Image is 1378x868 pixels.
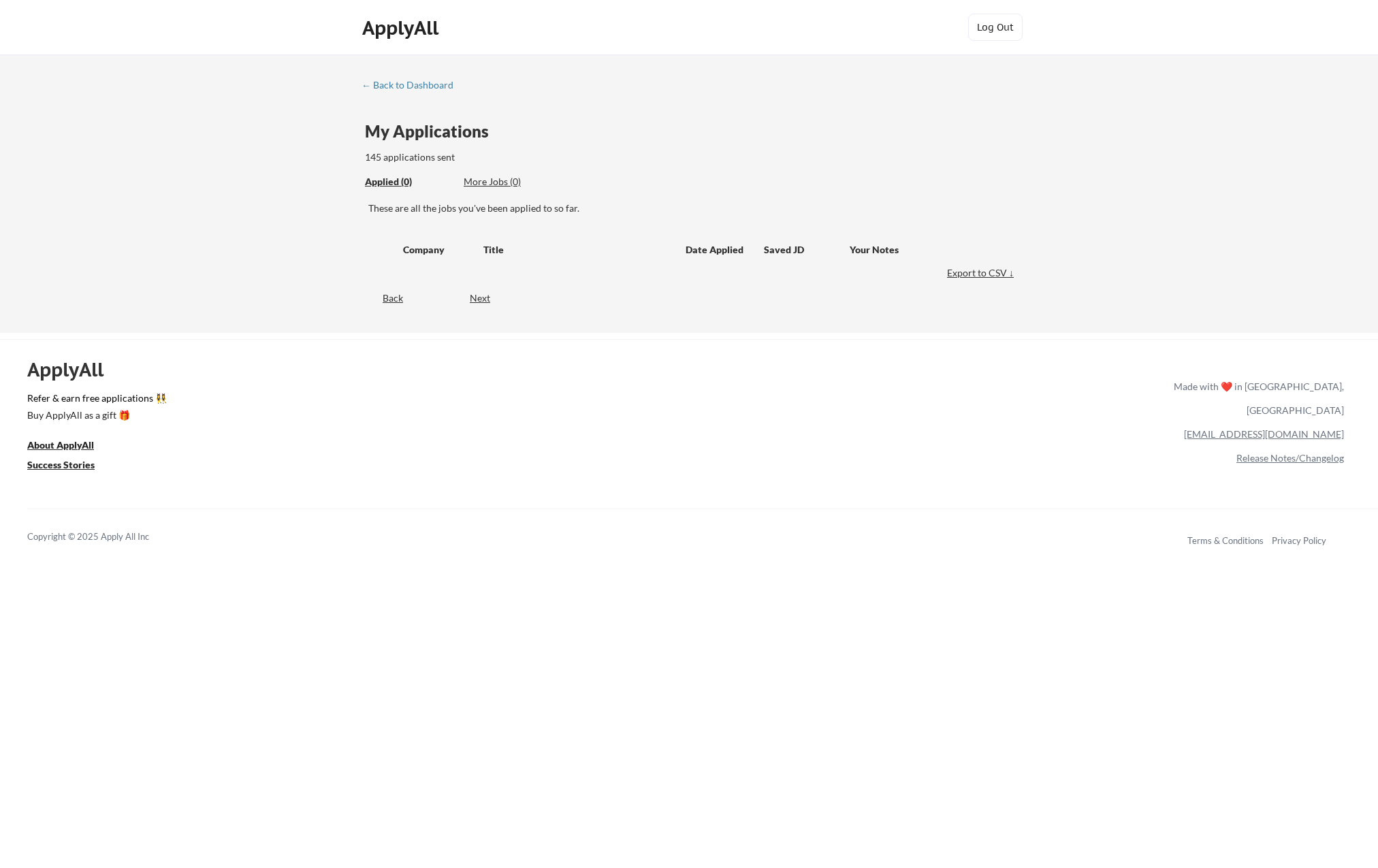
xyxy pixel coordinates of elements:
a: Refer & earn free applications 👯‍♀️ [27,393,889,408]
div: My Applications [365,123,500,140]
a: ← Back to Dashboard [362,80,464,93]
div: Copyright © 2025 Apply All Inc [27,530,184,544]
div: Export to CSV ↓ [947,266,1017,280]
div: Date Applied [686,243,746,257]
div: ApplyAll [362,16,443,39]
a: Buy ApplyAll as a gift 🎁 [27,408,163,425]
a: About ApplyAll [27,438,113,455]
div: Company [403,243,471,257]
div: Title [483,243,673,257]
div: Saved JD [764,237,850,261]
u: Success Stories [27,459,95,470]
div: 145 applications sent [365,150,628,164]
a: Privacy Policy [1272,535,1326,546]
div: Made with ❤️ in [GEOGRAPHIC_DATA], [GEOGRAPHIC_DATA] [1168,374,1344,422]
div: Back [362,291,403,305]
a: Terms & Conditions [1187,535,1264,546]
div: These are all the jobs you've been applied to so far. [365,175,453,189]
div: Applied (0) [365,175,453,189]
a: Success Stories [27,457,113,475]
div: ← Back to Dashboard [362,80,464,90]
a: [EMAIL_ADDRESS][DOMAIN_NAME] [1184,428,1344,440]
div: Next [470,291,506,305]
div: Buy ApplyAll as a gift 🎁 [27,411,163,420]
a: Release Notes/Changelog [1236,452,1344,464]
div: ApplyAll [27,358,119,381]
button: Log Out [968,14,1023,41]
div: These are all the jobs you've been applied to so far. [368,202,1017,215]
div: More Jobs (0) [464,175,564,189]
u: About ApplyAll [27,439,94,451]
div: Your Notes [850,243,1005,257]
div: These are job applications we think you'd be a good fit for, but couldn't apply you to automatica... [464,175,564,189]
